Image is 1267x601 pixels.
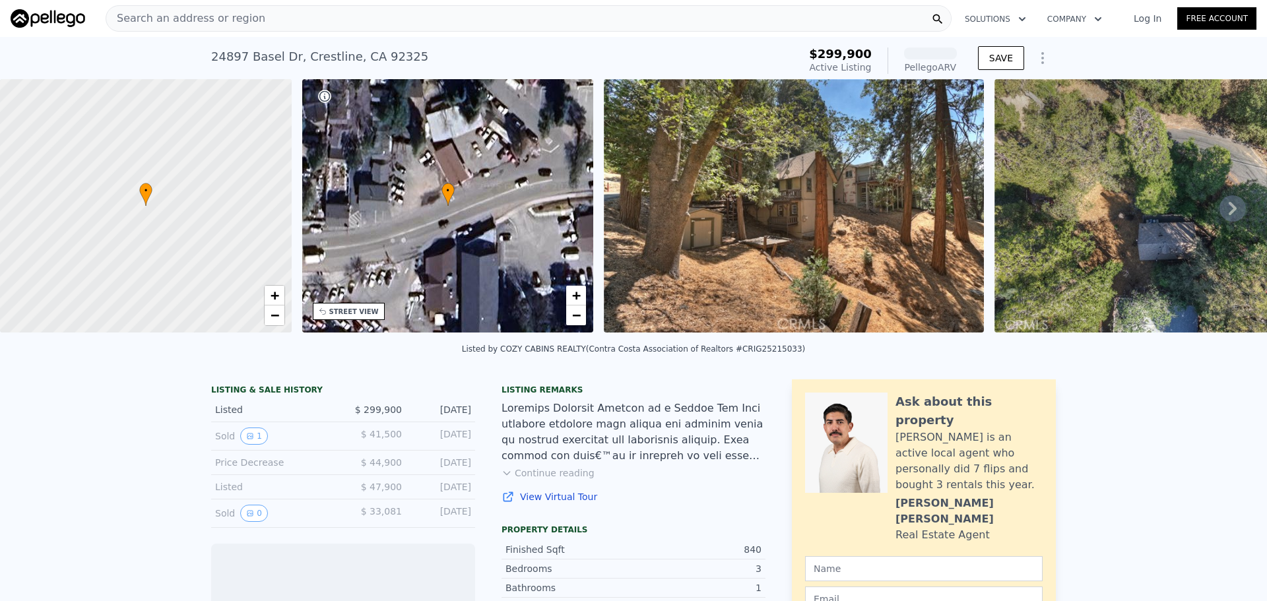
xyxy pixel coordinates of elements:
span: $ 33,081 [361,506,402,517]
button: Continue reading [502,466,595,480]
div: • [441,183,455,206]
div: [DATE] [412,427,471,445]
div: [DATE] [412,456,471,469]
button: View historical data [240,427,268,445]
div: [PERSON_NAME] [PERSON_NAME] [895,495,1043,527]
div: Price Decrease [215,456,333,469]
div: Listed by COZY CABINS REALTY (Contra Costa Association of Realtors #CRIG25215033) [462,344,806,354]
button: SAVE [978,46,1024,70]
div: [DATE] [412,505,471,522]
span: $ 299,900 [355,404,402,415]
span: • [139,185,152,197]
span: + [572,287,581,303]
div: Sold [215,505,333,522]
div: 1 [633,581,762,594]
div: Loremips Dolorsit Ametcon ad e Seddoe Tem Inci utlabore etdolore magn aliqua eni adminim venia qu... [502,400,765,464]
div: Listing remarks [502,385,765,395]
div: • [139,183,152,206]
span: + [270,287,278,303]
div: Pellego ARV [904,61,957,74]
div: Listed [215,480,333,493]
button: Company [1037,7,1113,31]
span: • [441,185,455,197]
img: Pellego [11,9,85,28]
input: Name [805,556,1043,581]
div: Real Estate Agent [895,527,990,543]
div: 840 [633,543,762,556]
span: $ 41,500 [361,429,402,439]
div: Sold [215,427,333,445]
div: [DATE] [412,480,471,493]
a: Zoom in [265,286,284,305]
a: Free Account [1177,7,1256,30]
div: STREET VIEW [329,307,379,317]
div: Bedrooms [505,562,633,575]
div: LISTING & SALE HISTORY [211,385,475,398]
div: Listed [215,403,333,416]
img: Sale: 169669447 Parcel: 14539362 [604,79,984,332]
div: [DATE] [412,403,471,416]
span: $299,900 [809,47,872,61]
button: View historical data [240,505,268,522]
div: Finished Sqft [505,543,633,556]
button: Solutions [954,7,1037,31]
a: View Virtual Tour [502,490,765,503]
a: Zoom in [566,286,586,305]
div: Bathrooms [505,581,633,594]
span: Active Listing [810,62,872,73]
a: Zoom out [566,305,586,325]
div: Ask about this property [895,393,1043,429]
div: 24897 Basel Dr , Crestline , CA 92325 [211,47,428,66]
span: − [572,307,581,323]
span: − [270,307,278,323]
span: $ 44,900 [361,457,402,468]
span: $ 47,900 [361,482,402,492]
div: 3 [633,562,762,575]
a: Zoom out [265,305,284,325]
span: Search an address or region [106,11,265,26]
div: Property details [502,524,765,535]
div: [PERSON_NAME] is an active local agent who personally did 7 flips and bought 3 rentals this year. [895,429,1043,493]
a: Log In [1118,12,1177,25]
button: Show Options [1029,45,1056,71]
